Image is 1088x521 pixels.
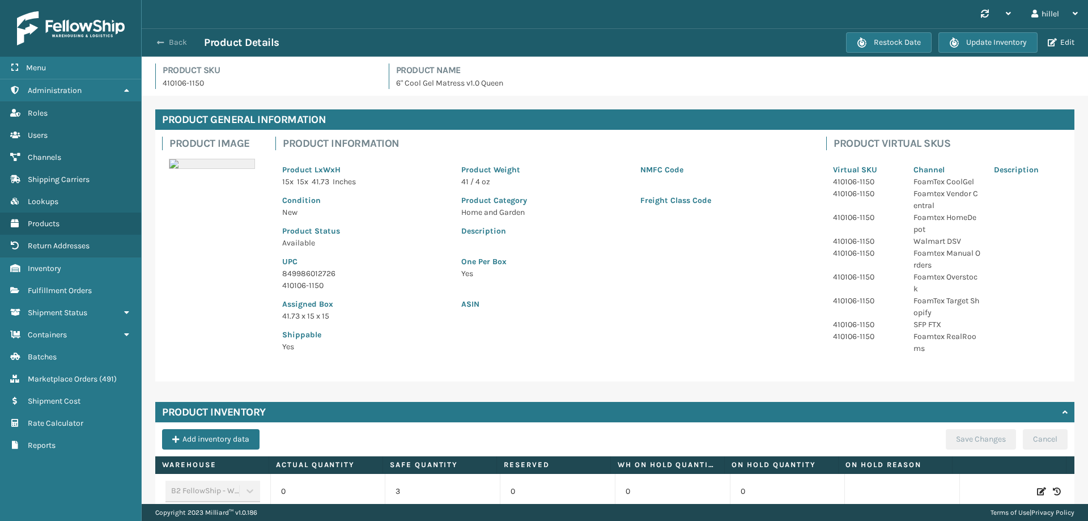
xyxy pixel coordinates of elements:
[282,341,448,353] p: Yes
[461,268,806,279] p: Yes
[28,352,57,362] span: Batches
[162,429,260,450] button: Add inventory data
[26,63,46,73] span: Menu
[833,271,900,283] p: 410106-1150
[28,418,83,428] span: Rate Calculator
[28,219,59,228] span: Products
[640,164,806,176] p: NMFC Code
[640,194,806,206] p: Freight Class Code
[297,177,308,187] span: 15 x
[846,32,932,53] button: Restock Date
[833,295,900,307] p: 410106-1150
[1023,429,1068,450] button: Cancel
[913,295,980,319] p: FoamTex Target Shopify
[461,206,627,218] p: Home and Garden
[282,164,448,176] p: Product LxWxH
[504,460,603,470] label: Reserved
[913,235,980,247] p: Walmart DSV
[834,137,1068,150] h4: Product Virtual SKUs
[913,176,980,188] p: FoamTex CoolGel
[169,137,262,150] h4: Product Image
[283,137,813,150] h4: Product Information
[913,319,980,331] p: SFP FTX
[946,429,1016,450] button: Save Changes
[730,474,845,509] td: 0
[28,396,80,406] span: Shipment Cost
[833,211,900,223] p: 410106-1150
[28,330,67,340] span: Containers
[913,211,980,235] p: Foamtex HomeDepot
[163,63,375,77] h4: Product SKU
[28,108,48,118] span: Roles
[618,460,717,470] label: WH On hold quantity
[461,164,627,176] p: Product Weight
[282,225,448,237] p: Product Status
[991,504,1074,521] div: |
[155,504,257,521] p: Copyright 2023 Milliard™ v 1.0.186
[994,164,1061,176] p: Description
[913,247,980,271] p: Foamtex Manual Orders
[833,164,900,176] p: Virtual SKU
[28,175,90,184] span: Shipping Carriers
[511,486,605,497] p: 0
[833,188,900,200] p: 410106-1150
[461,298,806,310] p: ASIN
[913,331,980,354] p: Foamtex RealRooms
[17,11,125,45] img: logo
[615,474,730,509] td: 0
[732,460,831,470] label: On Hold Quantity
[913,164,980,176] p: Channel
[282,177,294,187] span: 15 x
[28,153,61,162] span: Channels
[282,268,448,279] p: 849986012726
[282,206,448,218] p: New
[1053,486,1061,497] i: Inventory History
[282,310,448,322] p: 41.73 x 15 x 15
[28,440,56,450] span: Reports
[833,247,900,259] p: 410106-1150
[833,319,900,331] p: 410106-1150
[162,460,262,470] label: Warehouse
[333,177,356,187] span: Inches
[28,374,97,384] span: Marketplace Orders
[276,460,376,470] label: Actual Quantity
[155,109,1074,130] h4: Product General Information
[312,177,329,187] span: 41.73
[28,197,58,206] span: Lookups
[1037,486,1046,497] i: Edit
[1044,37,1078,48] button: Edit
[461,256,806,268] p: One Per Box
[99,374,117,384] span: ( 491 )
[461,194,627,206] p: Product Category
[282,329,448,341] p: Shippable
[385,474,500,509] td: 3
[913,188,980,211] p: Foamtex Vendor Central
[938,32,1038,53] button: Update Inventory
[28,86,82,95] span: Administration
[169,159,255,169] img: 51104088640_40f294f443_o-scaled-700x700.jpg
[28,241,90,251] span: Return Addresses
[162,405,266,419] h4: Product Inventory
[28,264,61,273] span: Inventory
[390,460,490,470] label: Safe Quantity
[833,176,900,188] p: 410106-1150
[28,308,87,317] span: Shipment Status
[28,286,92,295] span: Fulfillment Orders
[204,36,279,49] h3: Product Details
[152,37,204,48] button: Back
[396,63,1075,77] h4: Product Name
[28,130,48,140] span: Users
[282,298,448,310] p: Assigned Box
[282,256,448,268] p: UPC
[913,271,980,295] p: Foamtex Overstock
[991,509,1030,516] a: Terms of Use
[845,460,945,470] label: On Hold Reason
[163,77,375,89] p: 410106-1150
[833,235,900,247] p: 410106-1150
[282,237,448,249] p: Available
[282,194,448,206] p: Condition
[282,279,448,291] p: 410106-1150
[270,474,385,509] td: 0
[461,177,490,187] span: 41 / 4 oz
[1031,509,1074,516] a: Privacy Policy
